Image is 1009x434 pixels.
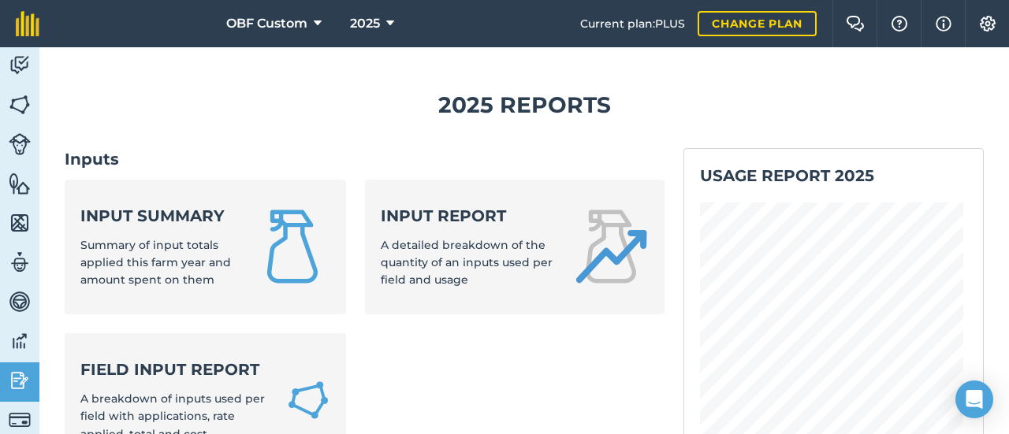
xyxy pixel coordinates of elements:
[286,377,330,424] img: Field Input Report
[226,14,307,33] span: OBF Custom
[955,380,993,418] div: Open Intercom Messenger
[9,54,31,77] img: svg+xml;base64,PD94bWwgdmVyc2lvbj0iMS4wIiBlbmNvZGluZz0idXRmLTgiPz4KPCEtLSBHZW5lcmF0b3I6IEFkb2JlIE...
[255,209,330,284] img: Input summary
[978,16,997,32] img: A cog icon
[700,165,967,187] h2: Usage report 2025
[698,11,817,36] a: Change plan
[350,14,380,33] span: 2025
[9,250,31,274] img: svg+xml;base64,PD94bWwgdmVyc2lvbj0iMS4wIiBlbmNvZGluZz0idXRmLTgiPz4KPCEtLSBHZW5lcmF0b3I6IEFkb2JlIE...
[9,409,31,431] img: svg+xml;base64,PD94bWwgdmVyc2lvbj0iMS4wIiBlbmNvZGluZz0idXRmLTgiPz4KPCEtLSBHZW5lcmF0b3I6IEFkb2JlIE...
[573,209,649,284] img: Input report
[846,16,865,32] img: Two speech bubbles overlapping with the left bubble in the forefront
[9,211,31,235] img: svg+xml;base64,PHN2ZyB4bWxucz0iaHR0cDovL3d3dy53My5vcmcvMjAwMC9zdmciIHdpZHRoPSI1NiIgaGVpZ2h0PSI2MC...
[65,180,346,314] a: Input summarySummary of input totals applied this farm year and amount spent on them
[9,93,31,117] img: svg+xml;base64,PHN2ZyB4bWxucz0iaHR0cDovL3d3dy53My5vcmcvMjAwMC9zdmciIHdpZHRoPSI1NiIgaGVpZ2h0PSI2MC...
[9,133,31,155] img: svg+xml;base64,PD94bWwgdmVyc2lvbj0iMS4wIiBlbmNvZGluZz0idXRmLTgiPz4KPCEtLSBHZW5lcmF0b3I6IEFkb2JlIE...
[16,11,39,36] img: fieldmargin Logo
[9,369,31,392] img: svg+xml;base64,PD94bWwgdmVyc2lvbj0iMS4wIiBlbmNvZGluZz0idXRmLTgiPz4KPCEtLSBHZW5lcmF0b3I6IEFkb2JlIE...
[65,148,665,170] h2: Inputs
[9,172,31,195] img: svg+xml;base64,PHN2ZyB4bWxucz0iaHR0cDovL3d3dy53My5vcmcvMjAwMC9zdmciIHdpZHRoPSI1NiIgaGVpZ2h0PSI2MC...
[936,14,951,33] img: svg+xml;base64,PHN2ZyB4bWxucz0iaHR0cDovL3d3dy53My5vcmcvMjAwMC9zdmciIHdpZHRoPSIxNyIgaGVpZ2h0PSIxNy...
[80,205,236,227] strong: Input summary
[9,329,31,353] img: svg+xml;base64,PD94bWwgdmVyc2lvbj0iMS4wIiBlbmNvZGluZz0idXRmLTgiPz4KPCEtLSBHZW5lcmF0b3I6IEFkb2JlIE...
[9,290,31,313] img: svg+xml;base64,PD94bWwgdmVyc2lvbj0iMS4wIiBlbmNvZGluZz0idXRmLTgiPz4KPCEtLSBHZW5lcmF0b3I6IEFkb2JlIE...
[381,205,555,227] strong: Input report
[65,87,984,123] h1: 2025 Reports
[365,180,665,314] a: Input reportA detailed breakdown of the quantity of an inputs used per field and usage
[80,238,231,287] span: Summary of input totals applied this farm year and amount spent on them
[890,16,909,32] img: A question mark icon
[381,238,553,287] span: A detailed breakdown of the quantity of an inputs used per field and usage
[580,15,685,32] span: Current plan : PLUS
[80,358,267,380] strong: Field Input Report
